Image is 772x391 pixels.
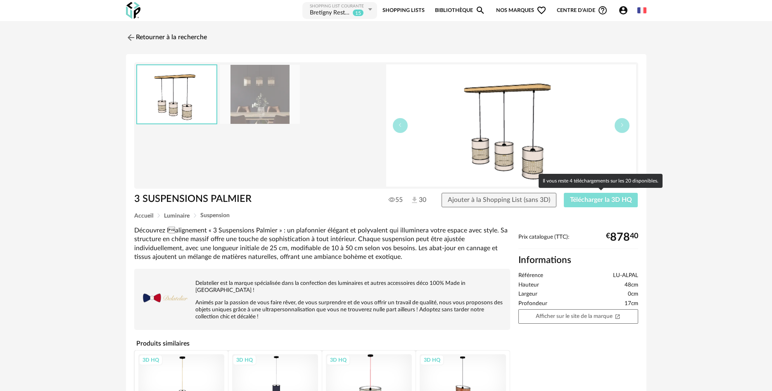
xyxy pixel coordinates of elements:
[610,234,630,241] span: 878
[138,280,506,294] p: Delatelier est la marque spécialisée dans la confection des luminaires et autres accessoires déco...
[134,337,510,350] h4: Produits similaires
[606,234,638,241] div: € 40
[518,300,547,308] span: Profondeur
[564,193,638,208] button: Télécharger la 3D HQ
[134,193,340,206] h1: 3 SUSPENSIONS PALMIER
[518,309,638,324] a: Afficher sur le site de la marqueOpen In New icon
[389,196,403,204] span: 55
[139,355,163,365] div: 3D HQ
[134,213,153,219] span: Accueil
[615,313,620,319] span: Open In New icon
[625,282,638,289] span: 48cm
[442,193,556,208] button: Ajouter à la Shopping List (sans 3D)
[200,213,230,218] span: Suspension
[233,355,257,365] div: 3D HQ
[539,174,663,188] div: Il vous reste 4 téléchargements sur les 20 disponibles.
[518,291,537,298] span: Largeur
[637,6,646,15] img: fr
[326,355,350,365] div: 3D HQ
[126,2,140,19] img: OXP
[537,5,546,15] span: Heart Outline icon
[126,28,207,47] a: Retourner à la recherche
[598,5,608,15] span: Help Circle Outline icon
[420,355,444,365] div: 3D HQ
[618,5,628,15] span: Account Circle icon
[496,1,546,20] span: Nos marques
[134,226,510,261] div: Découvrez lalignement « 3 Suspensions Palmier » : un plafonnier élégant et polyvalent qui illumi...
[126,33,136,43] img: svg+xml;base64,PHN2ZyB3aWR0aD0iMjQiIGhlaWdodD0iMjQiIHZpZXdCb3g9IjAgMCAyNCAyNCIgZmlsbD0ibm9uZSIgeG...
[613,272,638,280] span: LU-ALPAL
[557,5,608,15] span: Centre d'aideHelp Circle Outline icon
[164,213,190,219] span: Luminaire
[310,4,366,9] div: Shopping List courante
[138,299,506,320] p: Animés par la passion de vous faire rêver, de vous surprendre et de vous offrir un travail de qua...
[138,273,188,322] img: brand logo
[137,65,216,123] img: thumbnail.png
[352,9,364,17] sup: 15
[518,254,638,266] h2: Informations
[518,234,638,249] div: Prix catalogue (TTC):
[618,5,632,15] span: Account Circle icon
[448,197,550,203] span: Ajouter à la Shopping List (sans 3D)
[310,9,351,17] div: Bretigny Restaurant
[518,282,539,289] span: Hauteur
[570,197,632,203] span: Télécharger la 3D HQ
[625,300,638,308] span: 17cm
[220,65,300,124] img: 3-SUSPENSION-PALMIER-%E2%80%93-1-300x300.jpg
[410,196,419,204] img: Téléchargements
[386,64,636,187] img: thumbnail.png
[134,213,638,219] div: Breadcrumb
[435,1,485,20] a: BibliothèqueMagnify icon
[382,1,425,20] a: Shopping Lists
[628,291,638,298] span: 0cm
[475,5,485,15] span: Magnify icon
[410,196,426,205] span: 30
[518,272,543,280] span: Référence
